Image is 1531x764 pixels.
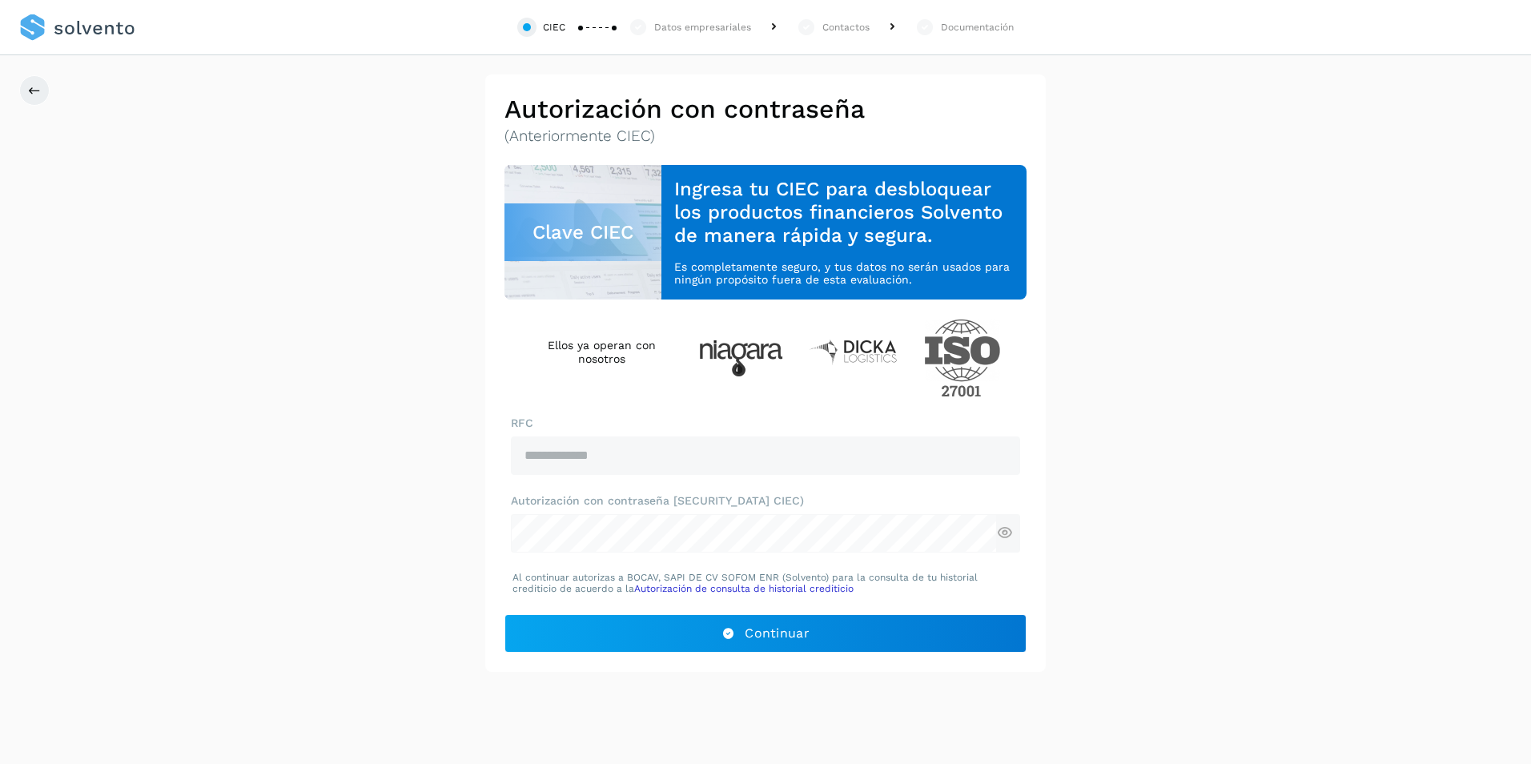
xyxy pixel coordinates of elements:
[674,260,1014,288] p: Es completamente seguro, y tus datos no serán usados para ningún propósito fuera de esta evaluación.
[699,340,783,376] img: Niagara
[924,319,1001,397] img: ISO
[512,572,1019,595] p: Al continuar autorizas a BOCAV, SAPI DE CV SOFOM ENR (Solvento) para la consulta de tu historial ...
[941,20,1014,34] div: Documentación
[504,614,1027,653] button: Continuar
[504,127,1027,146] p: (Anteriormente CIEC)
[530,339,673,366] h4: Ellos ya operan con nosotros
[543,20,565,34] div: CIEC
[504,203,661,261] div: Clave CIEC
[511,416,1020,430] label: RFC
[674,178,1014,247] h3: Ingresa tu CIEC para desbloquear los productos financieros Solvento de manera rápida y segura.
[822,20,870,34] div: Contactos
[809,338,898,365] img: Dicka logistics
[745,625,810,642] span: Continuar
[511,494,1020,508] label: Autorización con contraseña [SECURITY_DATA] CIEC)
[504,94,1027,124] h2: Autorización con contraseña
[654,20,751,34] div: Datos empresariales
[634,583,854,594] a: Autorización de consulta de historial crediticio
